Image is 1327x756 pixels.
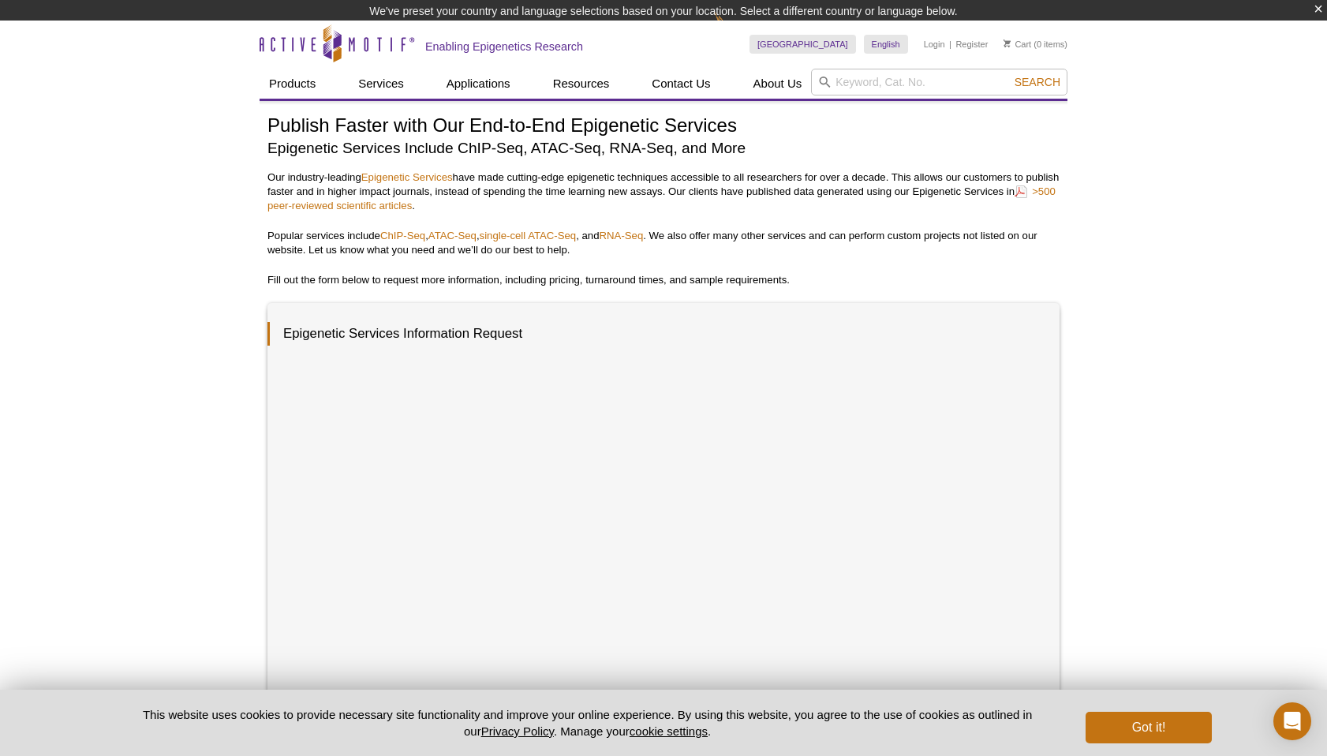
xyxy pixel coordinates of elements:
[749,35,856,54] a: [GEOGRAPHIC_DATA]
[811,69,1067,95] input: Keyword, Cat. No.
[425,39,583,54] h2: Enabling Epigenetics Research
[267,184,1056,213] a: >500 peer-reviewed scientific articles
[630,724,708,738] button: cookie settings
[267,322,1044,346] h3: Epigenetic Services Information Request
[260,69,325,99] a: Products
[428,230,477,241] a: ATAC-Seq
[864,35,908,54] a: English
[267,273,1060,287] p: Fill out the form below to request more information, including pricing, turnaround times, and sam...
[924,39,945,50] a: Login
[267,229,1060,257] p: Popular services include , , , and . We also offer many other services and can perform custom pro...
[1273,702,1311,740] div: Open Intercom Messenger
[1010,75,1065,89] button: Search
[600,230,644,241] a: RNA-Seq
[715,12,757,49] img: Change Here
[744,69,812,99] a: About Us
[1086,712,1212,743] button: Got it!
[115,706,1060,739] p: This website uses cookies to provide necessary site functionality and improve your online experie...
[642,69,720,99] a: Contact Us
[349,69,413,99] a: Services
[437,69,520,99] a: Applications
[267,115,1060,138] h1: Publish Faster with Our End-to-End Epigenetic Services
[380,230,425,241] a: ChIP-Seq
[955,39,988,50] a: Register
[544,69,619,99] a: Resources
[1004,35,1067,54] li: (0 items)
[1004,39,1011,47] img: Your Cart
[1015,76,1060,88] span: Search
[481,724,554,738] a: Privacy Policy
[361,171,453,183] a: Epigenetic Services
[267,137,1060,159] h2: Epigenetic Services Include ChIP-Seq, ATAC-Seq, RNA-Seq, and More
[1004,39,1031,50] a: Cart
[480,230,577,241] a: single-cell ATAC-Seq
[267,170,1060,213] p: Our industry-leading have made cutting-edge epigenetic techniques accessible to all researchers f...
[949,35,951,54] li: |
